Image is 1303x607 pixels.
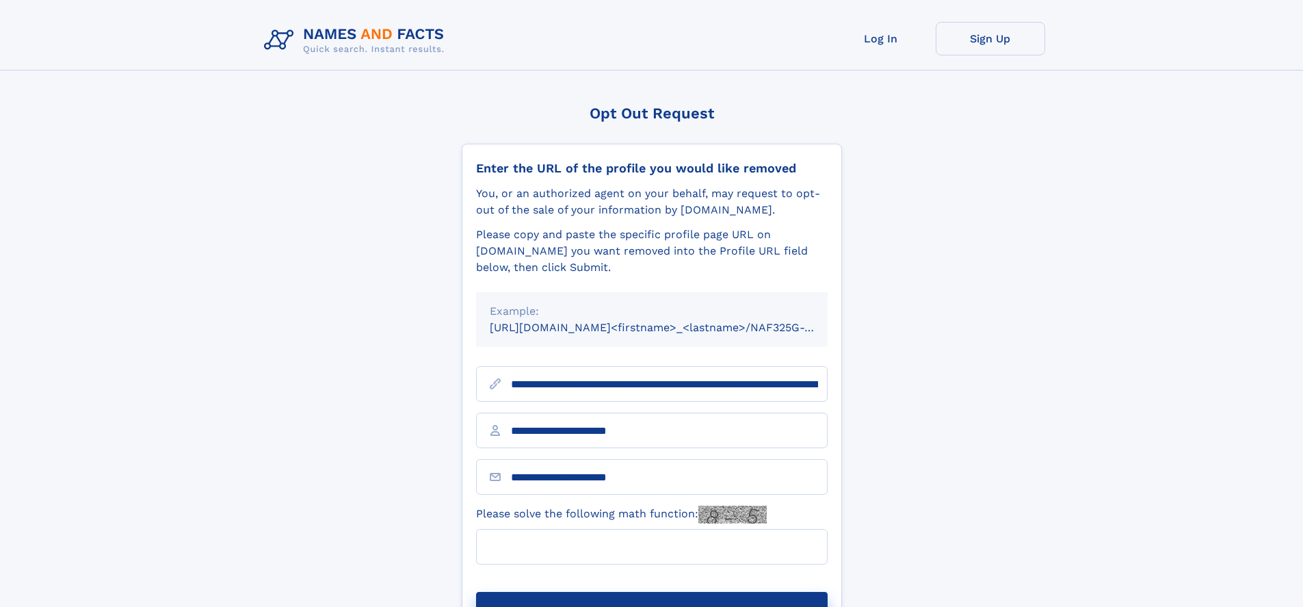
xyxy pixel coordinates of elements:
div: Example: [490,303,814,320]
a: Log In [826,22,936,55]
div: You, or an authorized agent on your behalf, may request to opt-out of the sale of your informatio... [476,185,828,218]
div: Please copy and paste the specific profile page URL on [DOMAIN_NAME] you want removed into the Pr... [476,227,828,276]
a: Sign Up [936,22,1045,55]
div: Opt Out Request [462,105,842,122]
img: Logo Names and Facts [259,22,456,59]
div: Enter the URL of the profile you would like removed [476,161,828,176]
small: [URL][DOMAIN_NAME]<firstname>_<lastname>/NAF325G-xxxxxxxx [490,321,854,334]
label: Please solve the following math function: [476,506,767,524]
